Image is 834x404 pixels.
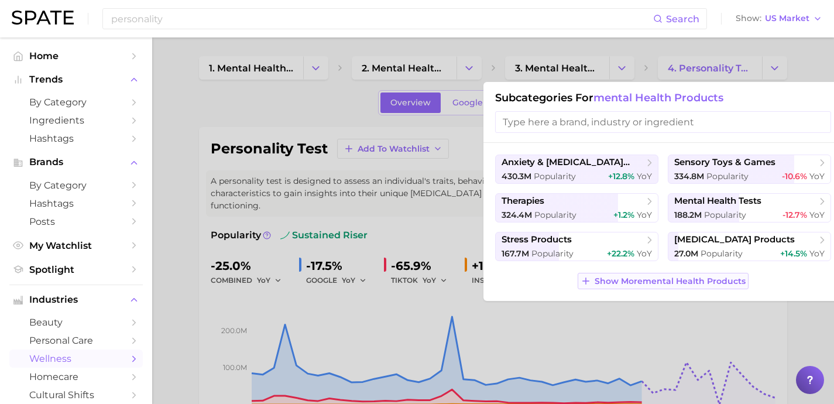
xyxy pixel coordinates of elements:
[782,210,807,220] span: -12.7%
[780,248,807,259] span: +14.5%
[706,171,749,182] span: Popularity
[29,295,123,305] span: Industries
[704,210,746,220] span: Popularity
[29,50,123,61] span: Home
[29,198,123,209] span: Hashtags
[607,248,634,259] span: +22.2%
[29,240,123,251] span: My Watchlist
[502,234,572,245] span: stress products
[29,115,123,126] span: Ingredients
[110,9,653,29] input: Search here for a brand, industry, or ingredient
[809,210,825,220] span: YoY
[495,193,658,222] button: therapies324.4m Popularity+1.2% YoY
[29,371,123,382] span: homecare
[29,180,123,191] span: by Category
[637,210,652,220] span: YoY
[613,210,634,220] span: +1.2%
[668,232,831,261] button: [MEDICAL_DATA] products27.0m Popularity+14.5% YoY
[29,389,123,400] span: cultural shifts
[595,276,746,286] span: Show More mental health products
[637,171,652,182] span: YoY
[782,171,807,182] span: -10.6%
[29,317,123,328] span: beauty
[29,353,123,364] span: wellness
[29,157,123,167] span: Brands
[9,261,143,279] a: Spotlight
[29,74,123,85] span: Trends
[9,313,143,331] a: beauty
[495,232,658,261] button: stress products167.7m Popularity+22.2% YoY
[531,248,574,259] span: Popularity
[495,155,658,184] button: anxiety & [MEDICAL_DATA] products430.3m Popularity+12.8% YoY
[593,91,723,104] span: mental health products
[29,133,123,144] span: Hashtags
[9,176,143,194] a: by Category
[9,350,143,368] a: wellness
[534,210,576,220] span: Popularity
[9,153,143,171] button: Brands
[578,273,749,289] button: Show Moremental health products
[495,111,831,133] input: Type here a brand, industry or ingredient
[666,13,699,25] span: Search
[9,47,143,65] a: Home
[29,335,123,346] span: personal care
[9,291,143,309] button: Industries
[12,11,74,25] img: SPATE
[29,97,123,108] span: by Category
[668,193,831,222] button: mental health tests188.2m Popularity-12.7% YoY
[9,129,143,148] a: Hashtags
[674,210,702,220] span: 188.2m
[9,237,143,255] a: My Watchlist
[502,157,644,168] span: anxiety & [MEDICAL_DATA] products
[534,171,576,182] span: Popularity
[502,248,529,259] span: 167.7m
[29,216,123,227] span: Posts
[9,331,143,350] a: personal care
[668,155,831,184] button: sensory toys & games334.8m Popularity-10.6% YoY
[502,196,544,207] span: therapies
[502,210,532,220] span: 324.4m
[674,157,775,168] span: sensory toys & games
[733,11,825,26] button: ShowUS Market
[736,15,761,22] span: Show
[9,93,143,111] a: by Category
[29,264,123,275] span: Spotlight
[9,111,143,129] a: Ingredients
[9,194,143,213] a: Hashtags
[765,15,809,22] span: US Market
[637,248,652,259] span: YoY
[674,234,795,245] span: [MEDICAL_DATA] products
[608,171,634,182] span: +12.8%
[9,386,143,404] a: cultural shifts
[502,171,531,182] span: 430.3m
[9,71,143,88] button: Trends
[809,248,825,259] span: YoY
[9,368,143,386] a: homecare
[674,171,704,182] span: 334.8m
[809,171,825,182] span: YoY
[674,248,698,259] span: 27.0m
[9,213,143,231] a: Posts
[495,91,831,104] h1: Subcategories for
[701,248,743,259] span: Popularity
[674,196,761,207] span: mental health tests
